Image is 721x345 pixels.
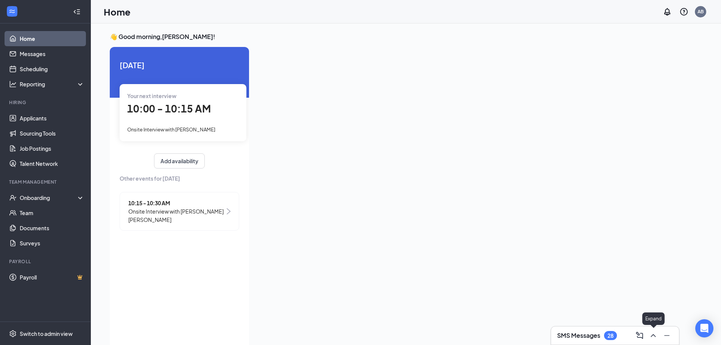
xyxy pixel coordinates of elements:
[679,7,688,16] svg: QuestionInfo
[20,194,78,201] div: Onboarding
[642,312,665,325] div: Expand
[73,8,81,16] svg: Collapse
[120,174,239,183] span: Other events for [DATE]
[661,329,673,342] button: Minimize
[634,329,646,342] button: ComposeMessage
[9,194,17,201] svg: UserCheck
[20,156,84,171] a: Talent Network
[20,80,85,88] div: Reporting
[698,8,704,15] div: AB
[662,331,671,340] svg: Minimize
[635,331,644,340] svg: ComposeMessage
[649,331,658,340] svg: ChevronUp
[20,46,84,61] a: Messages
[557,331,600,340] h3: SMS Messages
[20,126,84,141] a: Sourcing Tools
[20,270,84,285] a: PayrollCrown
[20,205,84,220] a: Team
[20,236,84,251] a: Surveys
[20,31,84,46] a: Home
[120,59,239,71] span: [DATE]
[9,330,17,337] svg: Settings
[110,33,679,41] h3: 👋 Good morning, [PERSON_NAME] !
[154,153,205,169] button: Add availability
[20,61,84,76] a: Scheduling
[647,329,659,342] button: ChevronUp
[8,8,16,15] svg: WorkstreamLogo
[9,258,83,265] div: Payroll
[695,319,713,337] div: Open Intercom Messenger
[127,126,215,133] span: Onsite Interview with [PERSON_NAME]
[127,92,176,99] span: Your next interview
[9,99,83,106] div: Hiring
[128,199,225,207] span: 10:15 - 10:30 AM
[128,207,225,224] span: Onsite Interview with [PERSON_NAME] [PERSON_NAME]
[20,141,84,156] a: Job Postings
[104,5,131,18] h1: Home
[20,220,84,236] a: Documents
[9,80,17,88] svg: Analysis
[127,102,211,115] span: 10:00 - 10:15 AM
[20,111,84,126] a: Applicants
[9,179,83,185] div: Team Management
[607,333,614,339] div: 28
[663,7,672,16] svg: Notifications
[20,330,73,337] div: Switch to admin view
